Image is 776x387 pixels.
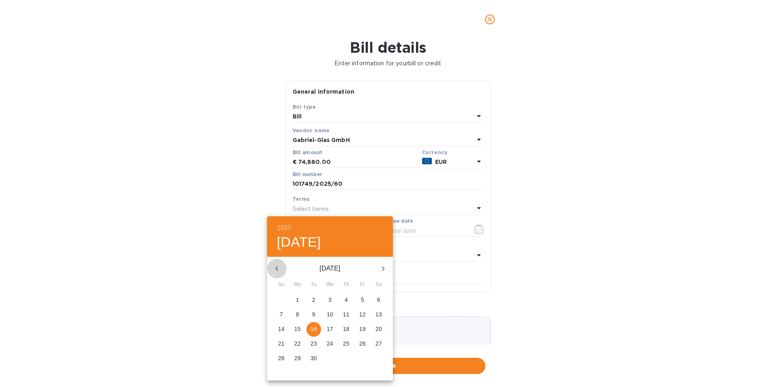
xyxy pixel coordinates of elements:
button: 20 [371,322,386,337]
button: 8 [290,307,305,322]
p: 18 [343,325,349,333]
p: 26 [359,340,366,348]
p: 20 [375,325,382,333]
p: 3 [328,296,332,304]
p: 4 [345,296,348,304]
span: Th [339,281,354,289]
span: We [323,281,337,289]
span: Mo [290,281,305,289]
span: Tu [306,281,321,289]
span: Su [274,281,289,289]
p: 10 [327,310,333,318]
button: 1 [290,293,305,307]
p: 2 [312,296,315,304]
button: 11 [339,307,354,322]
button: 6 [371,293,386,307]
button: 29 [290,351,305,366]
button: 3 [323,293,337,307]
button: 27 [371,337,386,351]
p: 16 [310,325,317,333]
p: 22 [294,340,301,348]
p: 12 [359,310,366,318]
p: 14 [278,325,285,333]
button: 13 [371,307,386,322]
p: 5 [361,296,364,304]
button: 12 [355,307,370,322]
button: 28 [274,351,289,366]
button: 21 [274,337,289,351]
button: 4 [339,293,354,307]
p: 27 [375,340,382,348]
p: 30 [310,354,317,362]
button: 23 [306,337,321,351]
button: 25 [339,337,354,351]
button: 22 [290,337,305,351]
p: 25 [343,340,349,348]
p: 6 [377,296,380,304]
p: 23 [310,340,317,348]
p: 17 [327,325,333,333]
p: 28 [278,354,285,362]
p: 11 [343,310,349,318]
p: 21 [278,340,285,348]
button: 10 [323,307,337,322]
p: 13 [375,310,382,318]
span: Sa [371,281,386,289]
button: 2025 [277,222,291,234]
button: 14 [274,322,289,337]
button: 2 [306,293,321,307]
p: 29 [294,354,301,362]
p: 8 [296,310,299,318]
p: 19 [359,325,366,333]
button: 16 [306,322,321,337]
p: 24 [327,340,333,348]
p: [DATE] [287,264,373,273]
button: 5 [355,293,370,307]
p: 1 [296,296,299,304]
button: 17 [323,322,337,337]
p: 7 [280,310,283,318]
button: 26 [355,337,370,351]
button: 15 [290,322,305,337]
p: 9 [312,310,315,318]
button: 7 [274,307,289,322]
button: 18 [339,322,354,337]
button: 19 [355,322,370,337]
button: 9 [306,307,321,322]
span: Fr [355,281,370,289]
button: 24 [323,337,337,351]
button: 30 [306,351,321,366]
p: 15 [294,325,301,333]
button: [DATE] [277,234,321,251]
